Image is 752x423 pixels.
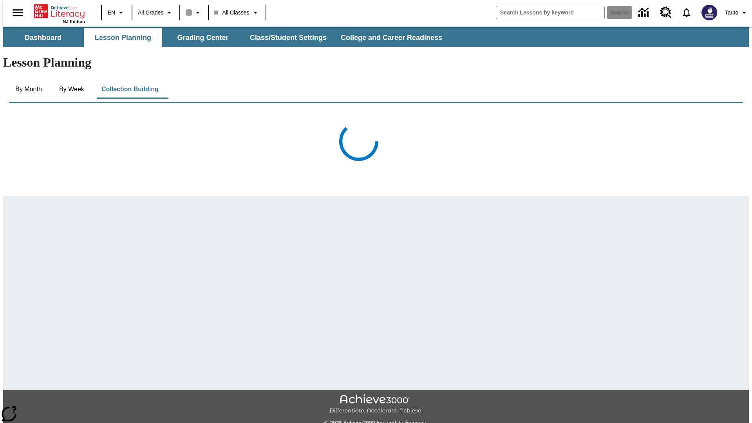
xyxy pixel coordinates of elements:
[211,5,263,20] button: Class: All Classes, Select your class
[725,9,738,17] span: Tauto
[4,28,82,47] button: Dashboard
[34,4,85,19] a: Home
[701,5,717,20] img: Avatar
[95,80,165,99] button: Collection Building
[104,5,129,20] button: Language: EN, Select a language
[214,9,249,17] span: All Classes
[108,9,115,17] span: EN
[334,28,448,47] button: College and Career Readiness
[6,1,29,24] button: Open side menu
[52,80,91,99] button: By Week
[697,2,722,23] button: Select a new avatar
[135,5,177,20] button: Grade: All Grades, Select a grade
[496,6,604,19] input: search field
[722,5,752,20] button: Profile/Settings
[676,2,697,23] a: Notifications
[244,28,333,47] button: Class/Student Settings
[84,28,162,47] button: Lesson Planning
[329,394,423,414] img: Achieve3000 Differentiate Accelerate Achieve
[63,19,85,24] span: NJ Edition
[164,28,242,47] button: Grading Center
[634,2,655,23] a: Data Center
[9,80,48,99] button: By Month
[3,28,449,47] div: SubNavbar
[3,27,749,47] div: SubNavbar
[34,3,85,24] div: Home
[3,55,749,70] h1: Lesson Planning
[655,2,676,23] a: Resource Center, Will open in new tab
[138,9,163,17] span: All Grades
